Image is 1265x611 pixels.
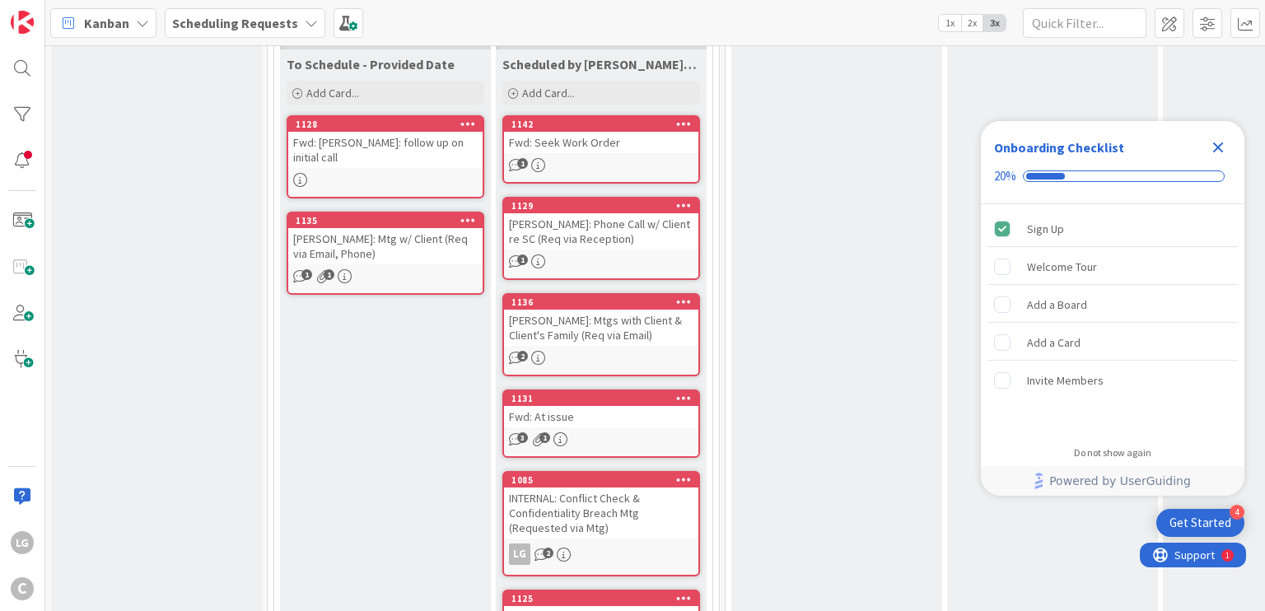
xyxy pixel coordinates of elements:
input: Quick Filter... [1023,8,1146,38]
span: 1x [939,15,961,31]
div: 1131 [504,391,698,406]
span: 3 [517,432,528,443]
div: Sign Up is complete. [987,211,1238,247]
img: Visit kanbanzone.com [11,11,34,34]
span: Powered by UserGuiding [1049,471,1191,491]
div: LG [509,543,530,565]
span: 1 [517,254,528,265]
div: 1085 [511,474,698,486]
div: LG [11,531,34,554]
div: 1128Fwd: [PERSON_NAME]: follow up on initial call [288,117,483,168]
div: Checklist progress: 20% [994,169,1231,184]
div: Open Get Started checklist, remaining modules: 4 [1156,509,1244,537]
div: 1136[PERSON_NAME]: Mtgs with Client & Client's Family (Req via Email) [504,295,698,346]
div: Fwd: Seek Work Order [504,132,698,153]
div: [PERSON_NAME]: Phone Call w/ Client re SC (Req via Reception) [504,213,698,250]
div: Onboarding Checklist [994,138,1124,157]
div: Invite Members is incomplete. [987,362,1238,399]
span: 1 [517,158,528,169]
div: Footer [981,466,1244,496]
div: Do not show again [1074,446,1151,459]
div: Fwd: At issue [504,406,698,427]
span: Kanban [84,13,129,33]
div: 1135 [288,213,483,228]
div: Get Started [1169,515,1231,531]
div: 1131 [511,393,698,404]
b: Scheduling Requests [172,15,298,31]
div: [PERSON_NAME]: Mtgs with Client & Client's Family (Req via Email) [504,310,698,346]
span: 1 [539,432,550,443]
div: 1142 [511,119,698,130]
div: Checklist items [981,204,1244,436]
div: 1129[PERSON_NAME]: Phone Call w/ Client re SC (Req via Reception) [504,198,698,250]
div: [PERSON_NAME]: Mtg w/ Client (Req via Email, Phone) [288,228,483,264]
div: Fwd: [PERSON_NAME]: follow up on initial call [288,132,483,168]
span: 3x [983,15,1006,31]
div: 1142 [504,117,698,132]
div: Add a Board [1027,295,1087,315]
div: Welcome Tour [1027,257,1097,277]
div: 20% [994,169,1016,184]
span: 2 [517,351,528,361]
div: Add a Board is incomplete. [987,287,1238,323]
div: 1136 [504,295,698,310]
span: 1 [324,269,334,280]
div: 1085 [504,473,698,487]
div: 1135 [296,215,483,226]
div: Invite Members [1027,371,1104,390]
div: LG [504,543,698,565]
div: 1129 [511,200,698,212]
span: 1 [301,269,312,280]
div: Add a Card is incomplete. [987,324,1238,361]
div: 1128 [288,117,483,132]
div: 1125 [504,591,698,606]
div: C [11,577,34,600]
div: 1135[PERSON_NAME]: Mtg w/ Client (Req via Email, Phone) [288,213,483,264]
div: 1136 [511,296,698,308]
div: 1129 [504,198,698,213]
div: Welcome Tour is incomplete. [987,249,1238,285]
div: 4 [1230,505,1244,520]
div: 1142Fwd: Seek Work Order [504,117,698,153]
div: 1085INTERNAL: Conflict Check & Confidentiality Breach Mtg (Requested via Mtg) [504,473,698,539]
div: 1125 [511,593,698,604]
span: Add Card... [522,86,575,100]
span: 2 [543,548,553,558]
div: INTERNAL: Conflict Check & Confidentiality Breach Mtg (Requested via Mtg) [504,487,698,539]
div: Checklist Container [981,121,1244,496]
span: Scheduled by Laine/Pring [502,56,700,72]
div: Sign Up [1027,219,1064,239]
div: 1128 [296,119,483,130]
a: Powered by UserGuiding [989,466,1236,496]
span: 2x [961,15,983,31]
div: Add a Card [1027,333,1081,352]
div: 1131Fwd: At issue [504,391,698,427]
span: Add Card... [306,86,359,100]
span: Support [35,2,75,22]
span: To Schedule - Provided Date [287,56,455,72]
div: Close Checklist [1205,134,1231,161]
div: 1 [86,7,90,20]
